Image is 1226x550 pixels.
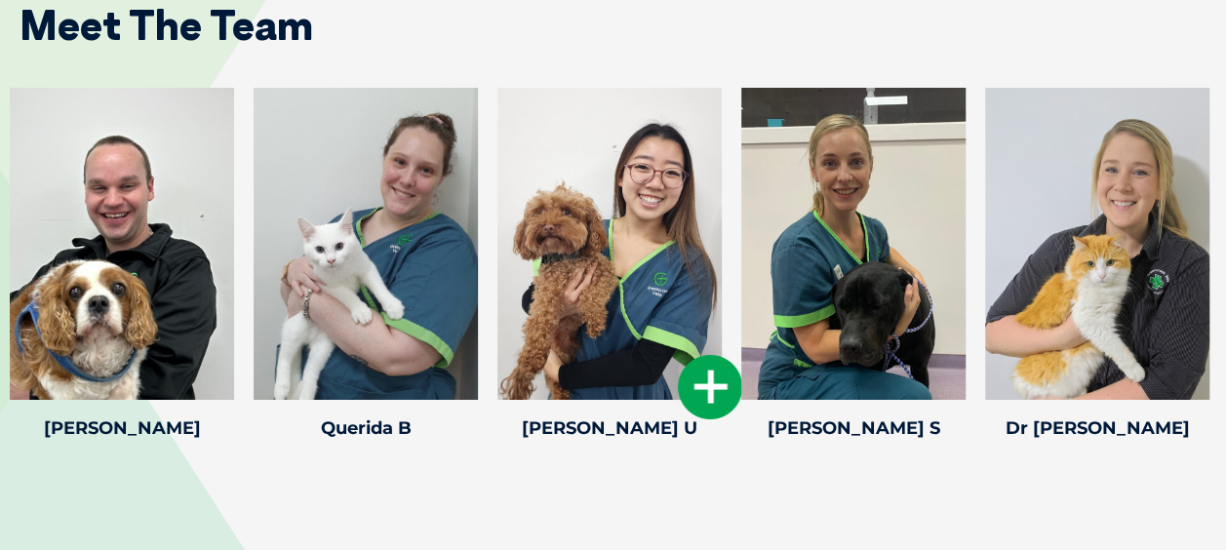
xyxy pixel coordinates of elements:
[497,419,722,437] h4: [PERSON_NAME] U
[10,419,234,437] h4: [PERSON_NAME]
[20,5,313,46] h2: Meet The Team
[741,419,966,437] h4: [PERSON_NAME] S
[985,419,1209,437] h4: Dr [PERSON_NAME]
[254,419,478,437] h4: Querida B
